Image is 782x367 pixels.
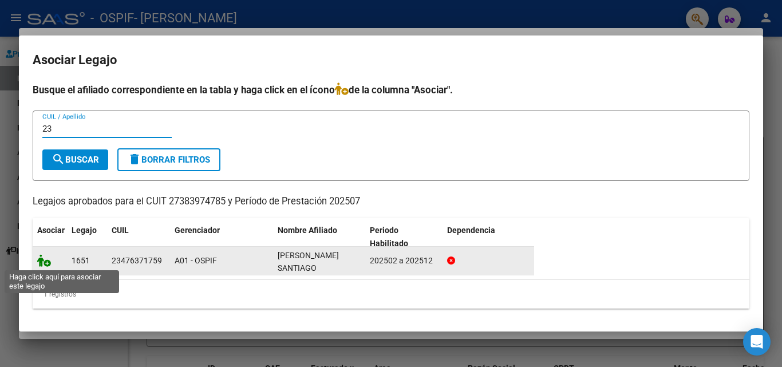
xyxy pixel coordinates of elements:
[52,152,65,166] mat-icon: search
[67,218,107,256] datatable-header-cell: Legajo
[72,226,97,235] span: Legajo
[273,218,365,256] datatable-header-cell: Nombre Afiliado
[175,256,217,265] span: A01 - OSPIF
[447,226,495,235] span: Dependencia
[42,149,108,170] button: Buscar
[72,256,90,265] span: 1651
[117,148,220,171] button: Borrar Filtros
[743,328,771,356] div: Open Intercom Messenger
[175,226,220,235] span: Gerenciador
[365,218,443,256] datatable-header-cell: Periodo Habilitado
[278,226,337,235] span: Nombre Afiliado
[33,280,749,309] div: 1 registros
[128,155,210,165] span: Borrar Filtros
[107,218,170,256] datatable-header-cell: CUIL
[33,218,67,256] datatable-header-cell: Asociar
[370,254,438,267] div: 202502 a 202512
[33,49,749,71] h2: Asociar Legajo
[170,218,273,256] datatable-header-cell: Gerenciador
[370,226,408,248] span: Periodo Habilitado
[112,254,162,267] div: 23476371759
[33,195,749,209] p: Legajos aprobados para el CUIT 27383974785 y Período de Prestación 202507
[33,82,749,97] h4: Busque el afiliado correspondiente en la tabla y haga click en el ícono de la columna "Asociar".
[278,251,339,286] span: OLIVERO SANTIAGO RUBEN
[112,226,129,235] span: CUIL
[37,226,65,235] span: Asociar
[443,218,535,256] datatable-header-cell: Dependencia
[52,155,99,165] span: Buscar
[128,152,141,166] mat-icon: delete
